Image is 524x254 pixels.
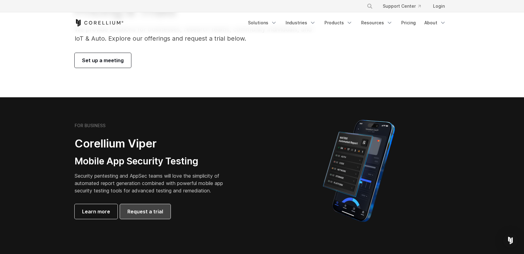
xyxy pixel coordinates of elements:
[357,17,396,28] a: Resources
[244,17,450,28] div: Navigation Menu
[75,25,320,43] p: We provide solutions for businesses, research teams, community individuals, and IoT & Auto. Explo...
[282,17,320,28] a: Industries
[364,1,375,12] button: Search
[312,117,405,225] img: Corellium MATRIX automated report on iPhone showing app vulnerability test results across securit...
[321,17,356,28] a: Products
[359,1,450,12] div: Navigation Menu
[75,155,233,167] h3: Mobile App Security Testing
[503,233,518,248] div: Open Intercom Messenger
[75,204,118,219] a: Learn more
[82,208,110,215] span: Learn more
[398,17,419,28] a: Pricing
[75,123,105,128] h6: FOR BUSINESS
[75,172,233,194] p: Security pentesting and AppSec teams will love the simplicity of automated report generation comb...
[244,17,281,28] a: Solutions
[75,19,124,26] a: Corellium Home
[127,208,163,215] span: Request a trial
[75,53,131,68] a: Set up a meeting
[428,1,450,12] a: Login
[378,1,426,12] a: Support Center
[120,204,171,219] a: Request a trial
[421,17,450,28] a: About
[75,137,233,151] h2: Corellium Viper
[82,57,124,64] span: Set up a meeting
